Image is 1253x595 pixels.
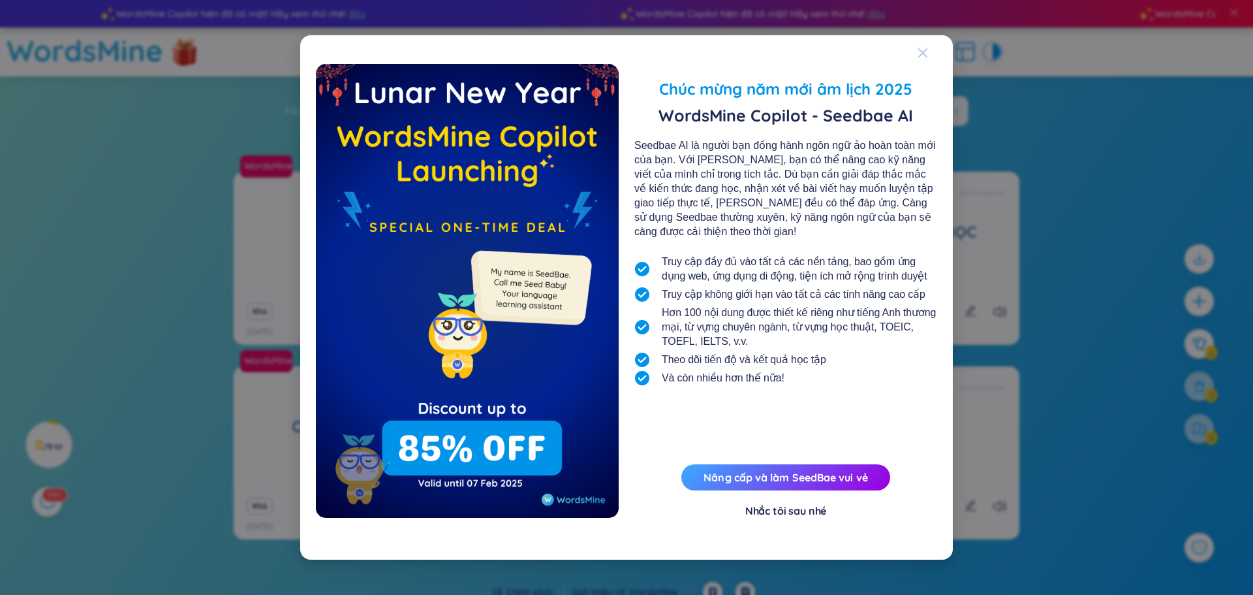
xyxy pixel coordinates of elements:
[662,307,936,347] font: Hơn 100 nội dung được thiết kế riêng như tiếng Anh thương mại, từ vựng chuyên ngành, từ vựng học ...
[634,140,935,237] font: Seedbae AI là người bạn đồng hành ngôn ngữ ảo hoàn toàn mới của bạn. Với [PERSON_NAME], bạn có th...
[662,372,784,383] font: Và còn nhiều hơn thế nữa!
[918,35,953,71] button: Đóng
[658,105,913,125] font: WordsMine Copilot - Seedbae AI
[662,289,925,300] font: Truy cập không giới hạn vào tất cả các tính năng cao cấp
[662,354,826,365] font: Theo dõi tiến độ và kết quả học tập
[316,64,619,517] img: wmFlashDealEmpty.967f2bab.png
[745,504,826,517] font: Nhắc tôi sau nhé
[659,79,912,99] font: Chúc mừng năm mới âm lịch 2025
[704,471,867,484] a: Nâng cấp và làm SeedBae vui vẻ
[681,464,890,490] button: Nâng cấp và làm SeedBae vui vẻ
[662,256,927,281] font: Truy cập đầy đủ vào tất cả các nền tảng, bao gồm ứng dụng web, ứng dụng di động, tiện ích mở rộng...
[465,225,595,355] img: minionSeedbaeMessage.35ffe99e.png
